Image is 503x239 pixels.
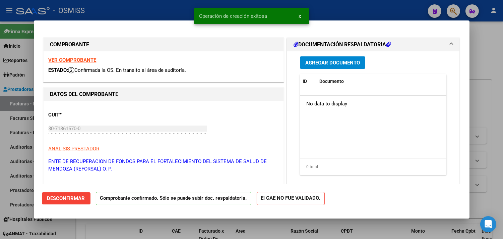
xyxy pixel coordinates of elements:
[47,195,85,201] span: Desconfirmar
[300,74,317,89] datatable-header-cell: ID
[287,51,460,191] div: DOCUMENTACIÓN RESPALDATORIA
[50,41,89,48] strong: COMPROBANTE
[49,57,97,63] a: VER COMPROBANTE
[49,183,118,191] p: Area destinado *
[303,79,307,84] span: ID
[480,216,496,232] div: Open Intercom Messenger
[96,192,251,205] p: Comprobante confirmado. Sólo se puede subir doc. respaldatoria.
[300,158,447,175] div: 0 total
[294,41,391,49] h1: DOCUMENTACIÓN RESPALDATORIA
[287,38,460,51] mat-expansion-panel-header: DOCUMENTACIÓN RESPALDATORIA
[300,56,365,69] button: Agregar Documento
[294,10,307,22] button: x
[68,67,186,73] span: Confirmada la OS. En transito al área de auditoría.
[257,192,325,205] strong: El CAE NO FUE VALIDADO.
[50,91,119,97] strong: DATOS DEL COMPROBANTE
[305,60,360,66] span: Agregar Documento
[49,146,100,152] span: ANALISIS PRESTADOR
[299,13,301,19] span: x
[49,158,278,173] p: ENTE DE RECUPERACION DE FONDOS PARA EL FORTALECIMIENTO DEL SISTEMA DE SALUD DE MENDOZA (REFORSAL)...
[49,67,68,73] span: ESTADO:
[42,192,90,204] button: Desconfirmar
[49,111,118,119] p: CUIT
[199,13,267,19] span: Operación de creación exitosa
[319,79,344,84] span: Documento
